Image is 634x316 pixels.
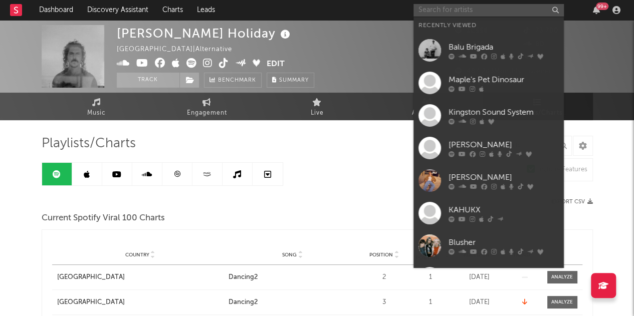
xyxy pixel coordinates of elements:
a: [PERSON_NAME] [413,132,564,164]
div: 99 + [596,3,608,10]
button: Track [117,73,179,88]
span: Current Spotify Viral 100 Charts [42,212,165,224]
a: Maple's Pet Dinosaur [413,67,564,99]
button: 99+ [593,6,600,14]
div: KAHUKX [449,204,559,216]
span: Music [87,107,106,119]
span: Summary [279,78,309,83]
a: [PERSON_NAME] [413,164,564,197]
span: Song [282,252,297,258]
span: Peak Position [412,249,444,261]
a: Blusher [413,229,564,262]
a: Dancing2 [229,297,357,307]
span: Playlists/Charts [42,138,136,150]
div: [GEOGRAPHIC_DATA] [57,297,125,307]
div: Balu Brigada [449,41,559,53]
div: 1 [412,272,450,282]
span: Engagement [187,107,227,119]
button: Summary [267,73,314,88]
div: 3 [362,297,407,307]
div: [PERSON_NAME] Holiday [117,25,293,42]
div: Dancing2 [229,297,258,307]
div: Dancing2 [229,272,258,282]
div: [DATE] [455,272,505,282]
a: Live [262,93,372,120]
a: Music [42,93,152,120]
a: Dancing2 [229,272,357,282]
a: Audience [372,93,483,120]
a: Benchmark [204,73,262,88]
a: Balu Brigada [413,34,564,67]
button: Edit [267,58,285,71]
span: Position [369,252,393,258]
a: [GEOGRAPHIC_DATA] [57,272,224,282]
div: Kingston Sound System [449,106,559,118]
div: Maple's Pet Dinosaur [449,74,559,86]
div: [GEOGRAPHIC_DATA] | Alternative [117,44,244,56]
button: Export CSV [551,199,593,205]
div: [PERSON_NAME] [449,171,559,183]
div: [DATE] [455,297,505,307]
a: Kingston Sound System [413,99,564,132]
span: Benchmark [218,75,256,87]
span: Country [125,252,149,258]
div: 1 [412,297,450,307]
div: Blusher [449,236,559,248]
a: KAHUKX [413,197,564,229]
div: [PERSON_NAME] [449,139,559,151]
a: Bean Magazine [413,262,564,294]
div: [GEOGRAPHIC_DATA] [57,272,125,282]
div: 2 [362,272,407,282]
input: Search for artists [413,4,564,17]
a: Engagement [152,93,262,120]
a: [GEOGRAPHIC_DATA] [57,297,224,307]
div: Recently Viewed [418,20,559,32]
span: Live [311,107,324,119]
span: Audience [412,107,443,119]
